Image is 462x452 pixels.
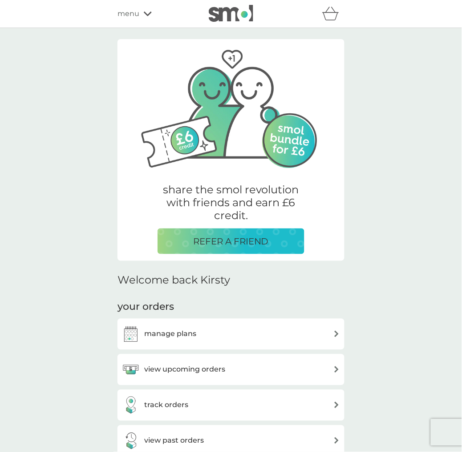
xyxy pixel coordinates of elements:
[144,435,204,447] h3: view past orders
[333,331,340,337] img: arrow right
[144,364,225,376] h3: view upcoming orders
[209,5,253,22] img: smol
[118,274,230,287] h2: Welcome back Kirsty
[118,8,139,20] span: menu
[322,5,344,23] div: basket
[144,328,196,340] h3: manage plans
[333,366,340,373] img: arrow right
[118,300,174,314] h3: your orders
[158,184,304,222] p: share the smol revolution with friends and earn £6 credit.
[158,228,304,254] button: REFER A FRIEND
[144,400,188,411] h3: track orders
[118,40,344,261] a: Two friends, one with their arm around the other.share the smol revolution with friends and earn ...
[333,402,340,408] img: arrow right
[131,39,331,172] img: Two friends, one with their arm around the other.
[193,234,269,248] p: REFER A FRIEND
[333,437,340,444] img: arrow right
